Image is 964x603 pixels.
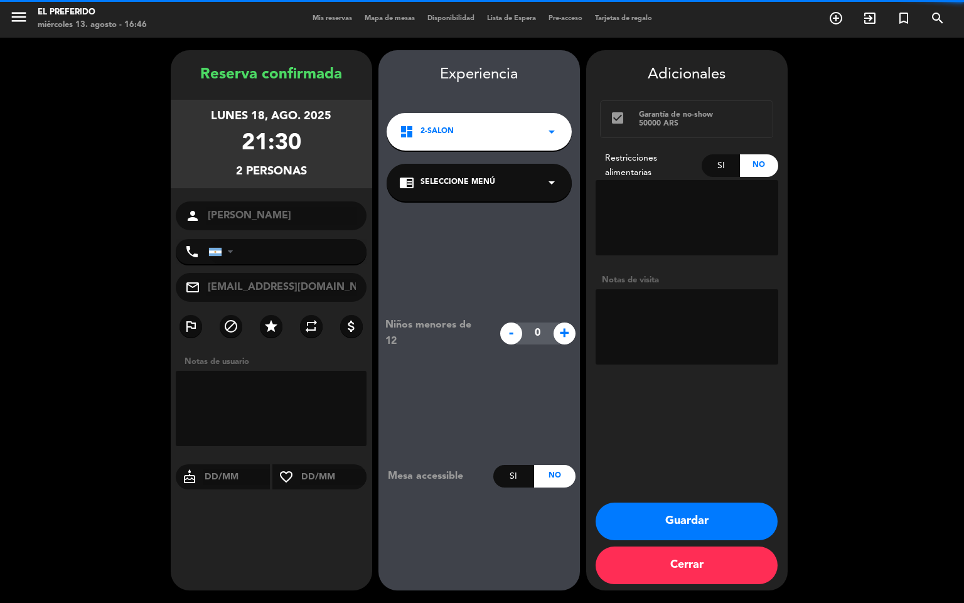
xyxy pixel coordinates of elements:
[378,63,580,87] div: Experiencia
[399,124,414,139] i: dashboard
[306,15,358,22] span: Mis reservas
[639,119,764,128] div: 50000 ARS
[9,8,28,31] button: menu
[176,469,203,484] i: cake
[399,175,414,190] i: chrome_reader_mode
[344,319,359,334] i: attach_money
[38,6,147,19] div: El Preferido
[203,469,270,485] input: DD/MM
[236,163,307,181] div: 2 personas
[596,63,778,87] div: Adicionales
[358,15,421,22] span: Mapa de mesas
[376,317,493,350] div: Niños menores de 12
[542,15,589,22] span: Pre-acceso
[272,469,300,484] i: favorite_border
[420,176,495,189] span: Seleccione Menú
[481,15,542,22] span: Lista de Espera
[896,11,911,26] i: turned_in_not
[702,154,740,177] div: Si
[9,8,28,26] i: menu
[38,19,147,31] div: miércoles 13. agosto - 16:46
[183,319,198,334] i: outlined_flag
[596,503,778,540] button: Guardar
[242,125,301,163] div: 21:30
[209,240,238,264] div: Argentina: +54
[639,110,764,119] div: Garantía de no-show
[304,319,319,334] i: repeat
[930,11,945,26] i: search
[493,465,534,488] div: Si
[610,110,625,125] i: check_box
[178,355,372,368] div: Notas de usuario
[596,274,778,287] div: Notas de visita
[264,319,279,334] i: star
[534,465,575,488] div: No
[171,63,372,87] div: Reserva confirmada
[378,468,493,484] div: Mesa accessible
[589,15,658,22] span: Tarjetas de regalo
[421,15,481,22] span: Disponibilidad
[300,469,367,485] input: DD/MM
[185,280,200,295] i: mail_outline
[596,547,778,584] button: Cerrar
[596,151,702,180] div: Restricciones alimentarias
[544,124,559,139] i: arrow_drop_down
[740,154,778,177] div: No
[544,175,559,190] i: arrow_drop_down
[185,244,200,259] i: phone
[185,208,200,223] i: person
[862,11,877,26] i: exit_to_app
[223,319,238,334] i: block
[554,323,576,344] span: +
[211,107,331,125] div: lunes 18, ago. 2025
[828,11,843,26] i: add_circle_outline
[420,125,454,138] span: 2-SALON
[500,323,522,344] span: -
